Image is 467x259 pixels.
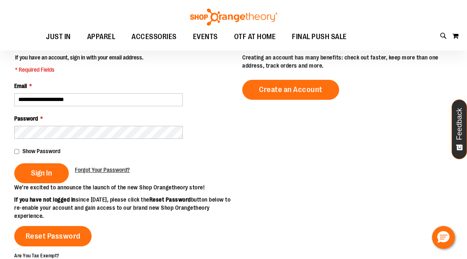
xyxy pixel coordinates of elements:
strong: Reset Password [149,196,191,203]
a: FINAL PUSH SALE [284,28,355,46]
legend: If you have an account, sign in with your email address. [14,53,144,74]
a: JUST IN [38,28,79,46]
span: EVENTS [193,28,218,46]
button: Sign In [14,163,69,183]
button: Hello, have a question? Let’s chat. [432,226,455,249]
span: Feedback [456,108,463,140]
span: Forgot Your Password? [75,167,130,173]
span: Password [14,115,38,122]
a: ACCESSORIES [123,28,185,46]
span: JUST IN [46,28,71,46]
span: * Required Fields [15,66,143,74]
p: since [DATE], please click the button below to re-enable your account and gain access to our bran... [14,195,234,220]
a: EVENTS [185,28,226,46]
a: OTF AT HOME [226,28,284,46]
span: ACCESSORIES [132,28,177,46]
a: Reset Password [14,226,92,246]
strong: Are You Tax Exempt? [14,253,59,259]
span: APPAREL [87,28,116,46]
span: FINAL PUSH SALE [292,28,347,46]
p: We’re excited to announce the launch of the new Shop Orangetheory store! [14,183,234,191]
span: Show Password [22,148,60,154]
span: Email [14,83,27,89]
span: OTF AT HOME [234,28,276,46]
strong: If you have not logged in [14,196,76,203]
span: Sign In [31,169,52,178]
span: Create an Account [259,85,322,94]
img: Shop Orangetheory [189,9,278,26]
button: Feedback - Show survey [452,99,467,159]
a: Forgot Your Password? [75,166,130,174]
p: Creating an account has many benefits: check out faster, keep more than one address, track orders... [242,53,453,70]
span: Reset Password [26,232,81,241]
a: Create an Account [242,80,339,100]
a: APPAREL [79,28,124,46]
